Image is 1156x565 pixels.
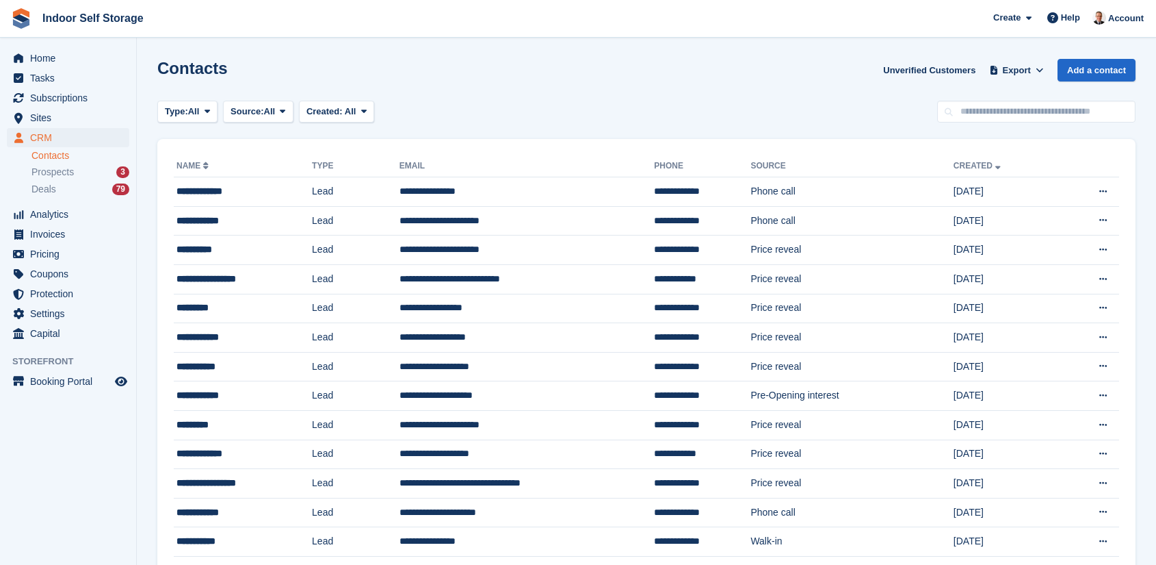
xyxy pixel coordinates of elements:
[30,49,112,68] span: Home
[750,498,953,527] td: Phone call
[11,8,31,29] img: stora-icon-8386f47178a22dfd0bd8f6a31ec36ba5ce8667c1dd55bd0f319d3a0aa187defe.svg
[30,225,112,244] span: Invoices
[750,527,953,557] td: Walk-in
[231,105,263,118] span: Source:
[1058,59,1135,81] a: Add a contact
[7,88,129,108] a: menu
[113,373,129,390] a: Preview store
[30,128,112,147] span: CRM
[312,206,399,236] td: Lead
[954,206,1059,236] td: [DATE]
[7,244,129,264] a: menu
[30,372,112,391] span: Booking Portal
[312,323,399,353] td: Lead
[30,284,112,303] span: Protection
[750,381,953,411] td: Pre-Opening interest
[7,324,129,343] a: menu
[112,184,129,195] div: 79
[750,323,953,353] td: Price reveal
[306,106,343,116] span: Created:
[954,498,1059,527] td: [DATE]
[312,381,399,411] td: Lead
[223,101,293,123] button: Source: All
[954,294,1059,323] td: [DATE]
[30,244,112,264] span: Pricing
[954,410,1059,440] td: [DATE]
[1061,11,1080,25] span: Help
[312,294,399,323] td: Lead
[1108,12,1144,25] span: Account
[312,236,399,265] td: Lead
[31,149,129,162] a: Contacts
[31,183,56,196] span: Deals
[1003,64,1031,77] span: Export
[7,68,129,88] a: menu
[31,182,129,197] a: Deals 79
[116,166,129,178] div: 3
[188,105,200,118] span: All
[165,105,188,118] span: Type:
[30,88,112,108] span: Subscriptions
[312,352,399,381] td: Lead
[157,101,218,123] button: Type: All
[37,7,149,29] a: Indoor Self Storage
[30,304,112,323] span: Settings
[750,177,953,207] td: Phone call
[750,155,953,177] th: Source
[986,59,1047,81] button: Export
[750,410,953,440] td: Price reveal
[7,128,129,147] a: menu
[954,352,1059,381] td: [DATE]
[30,205,112,224] span: Analytics
[993,11,1021,25] span: Create
[750,236,953,265] td: Price reveal
[157,59,228,77] h1: Contacts
[954,440,1059,469] td: [DATE]
[299,101,374,123] button: Created: All
[7,205,129,224] a: menu
[312,440,399,469] td: Lead
[7,264,129,284] a: menu
[30,324,112,343] span: Capital
[264,105,276,118] span: All
[7,304,129,323] a: menu
[7,372,129,391] a: menu
[954,161,1003,171] a: Created
[30,108,112,127] span: Sites
[31,166,74,179] span: Prospects
[954,264,1059,294] td: [DATE]
[31,165,129,179] a: Prospects 3
[345,106,356,116] span: All
[312,155,399,177] th: Type
[954,381,1059,411] td: [DATE]
[399,155,655,177] th: Email
[30,68,112,88] span: Tasks
[750,206,953,236] td: Phone call
[954,177,1059,207] td: [DATE]
[750,352,953,381] td: Price reveal
[312,527,399,557] td: Lead
[750,294,953,323] td: Price reveal
[312,498,399,527] td: Lead
[7,49,129,68] a: menu
[954,323,1059,353] td: [DATE]
[312,177,399,207] td: Lead
[954,469,1059,499] td: [DATE]
[878,59,981,81] a: Unverified Customers
[1092,11,1106,25] img: Tim Bishop
[7,108,129,127] a: menu
[954,236,1059,265] td: [DATE]
[7,225,129,244] a: menu
[750,264,953,294] td: Price reveal
[750,469,953,499] td: Price reveal
[30,264,112,284] span: Coupons
[654,155,750,177] th: Phone
[12,355,136,368] span: Storefront
[176,161,211,171] a: Name
[312,264,399,294] td: Lead
[954,527,1059,557] td: [DATE]
[312,469,399,499] td: Lead
[312,410,399,440] td: Lead
[7,284,129,303] a: menu
[750,440,953,469] td: Price reveal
